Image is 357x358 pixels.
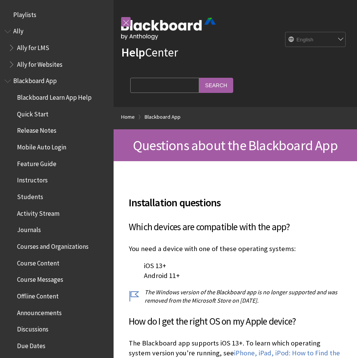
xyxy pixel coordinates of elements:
h3: Which devices are compatible with the app? [129,220,342,234]
strong: Help [121,45,145,60]
span: Due Dates [17,339,45,350]
span: Ally [13,25,23,35]
span: Mobile Auto Login [17,141,66,151]
img: Blackboard by Anthology [121,18,216,40]
p: The Windows version of the Blackboard app is no longer supported and was removed from the Microso... [129,288,342,305]
a: Blackboard App [145,112,181,122]
span: Ally for Websites [17,58,62,68]
span: Release Notes [17,124,56,135]
p: You need a device with one of these operating systems: [129,244,342,254]
span: Quick Start [17,108,48,118]
span: Installation questions [129,195,342,210]
nav: Book outline for Playlists [5,8,109,21]
span: Courses and Organizations [17,240,89,250]
span: Instructors [17,174,48,184]
span: Questions about the Blackboard App [133,137,338,154]
span: Blackboard Learn App Help [17,91,92,101]
p: iOS 13+ Android 11+ [129,261,342,281]
span: Ally for LMS [17,41,49,52]
span: Playlists [13,8,36,19]
select: Site Language Selector [285,32,346,47]
h3: How do I get the right OS on my Apple device? [129,314,342,329]
nav: Book outline for Anthology Ally Help [5,25,109,71]
span: Journals [17,224,41,234]
span: Students [17,190,43,201]
a: Home [121,112,135,122]
a: HelpCenter [121,45,178,60]
input: Search [199,78,233,93]
span: Course Messages [17,273,63,284]
span: Announcements [17,306,62,317]
span: Discussions [17,323,48,333]
span: Blackboard App [13,75,57,85]
span: Course Content [17,257,59,267]
span: Feature Guide [17,157,56,168]
span: Activity Stream [17,207,59,217]
span: Offline Content [17,290,59,300]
